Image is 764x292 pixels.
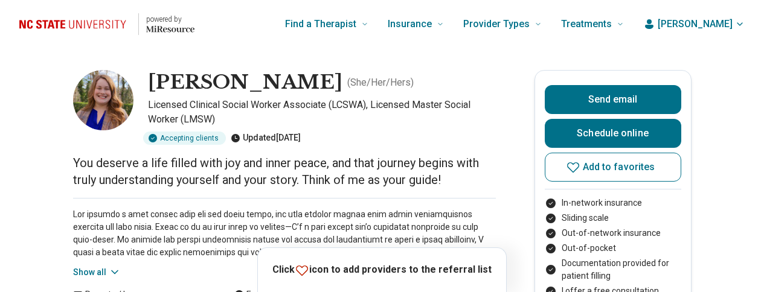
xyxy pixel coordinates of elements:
[347,75,414,90] p: ( She/Her/Hers )
[143,132,226,145] div: Accepting clients
[73,70,133,130] img: Marissa Hall, Licensed Clinical Social Worker Associate (LCSWA)
[583,162,655,172] span: Add to favorites
[545,212,681,224] li: Sliding scale
[545,119,681,148] a: Schedule online
[643,17,745,31] button: [PERSON_NAME]
[545,257,681,282] li: Documentation provided for patient filling
[388,16,432,33] span: Insurance
[148,70,342,95] h1: [PERSON_NAME]
[545,242,681,255] li: Out-of-pocket
[73,208,496,259] p: Lor ipsumdo s amet consec adip eli sed doeiu tempo, inc utla etdolor magnaa enim admin veniamquis...
[545,227,681,240] li: Out-of-network insurance
[561,16,612,33] span: Treatments
[463,16,530,33] span: Provider Types
[231,132,301,145] div: Updated [DATE]
[272,262,492,278] p: Click icon to add providers to the referral list
[146,14,194,24] p: powered by
[545,197,681,209] li: In-network insurance
[19,5,194,43] a: Home page
[658,17,733,31] span: [PERSON_NAME]
[545,85,681,114] button: Send email
[73,266,121,279] button: Show all
[545,153,681,182] button: Add to favorites
[148,98,496,127] p: Licensed Clinical Social Worker Associate (LCSWA), Licensed Master Social Worker (LMSW)
[285,16,356,33] span: Find a Therapist
[73,154,496,188] p: You deserve a life filled with joy and inner peace, and that journey begins with truly understand...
